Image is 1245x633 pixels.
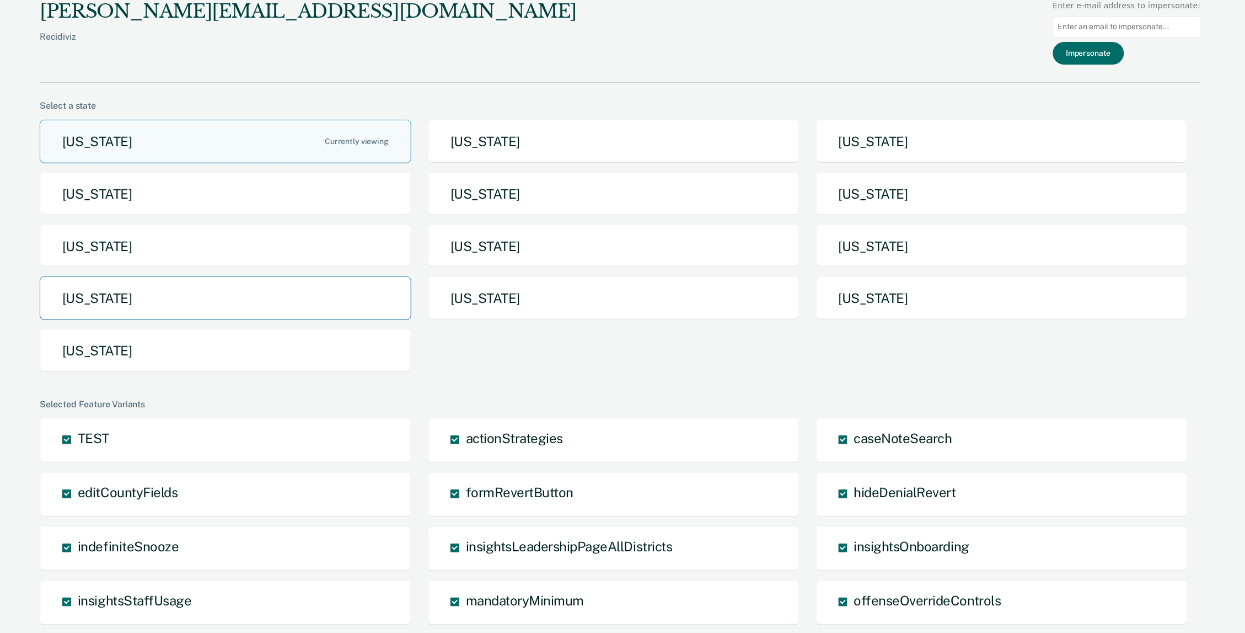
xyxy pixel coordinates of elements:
span: offenseOverrideControls [854,593,1001,608]
input: Enter an email to impersonate... [1053,16,1201,38]
button: [US_STATE] [816,172,1188,216]
button: [US_STATE] [816,225,1188,268]
span: mandatoryMinimum [466,593,584,608]
button: [US_STATE] [816,276,1188,320]
button: [US_STATE] [428,172,799,216]
button: [US_STATE] [428,120,799,163]
button: [US_STATE] [40,225,411,268]
span: insightsLeadershipPageAllDistricts [466,539,673,554]
span: insightsStaffUsage [78,593,191,608]
button: [US_STATE] [428,225,799,268]
span: indefiniteSnooze [78,539,179,554]
span: insightsOnboarding [854,539,969,554]
div: Recidiviz [40,31,577,60]
button: [US_STATE] [40,172,411,216]
span: actionStrategies [466,430,563,446]
div: Select a state [40,100,1201,111]
button: [US_STATE] [40,276,411,320]
span: TEST [78,430,109,446]
span: caseNoteSearch [854,430,952,446]
div: Selected Feature Variants [40,399,1201,409]
button: [US_STATE] [40,120,411,163]
button: [US_STATE] [428,276,799,320]
span: hideDenialRevert [854,485,956,500]
button: Impersonate [1053,42,1124,65]
button: [US_STATE] [40,329,411,373]
span: editCountyFields [78,485,178,500]
button: [US_STATE] [816,120,1188,163]
span: formRevertButton [466,485,573,500]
